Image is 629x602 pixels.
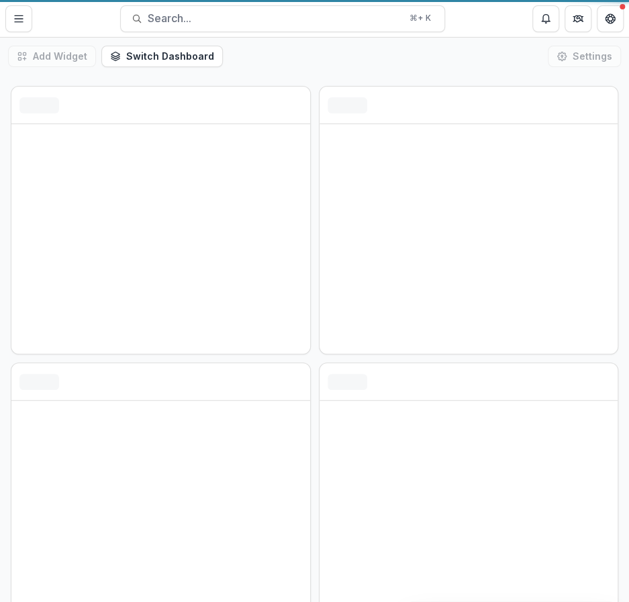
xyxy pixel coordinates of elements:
button: Notifications [532,5,559,32]
button: Search... [120,5,445,32]
button: Add Widget [8,46,96,67]
button: Get Help [597,5,624,32]
span: Search... [148,12,401,25]
button: Toggle Menu [5,5,32,32]
button: Switch Dashboard [101,46,223,67]
button: Partners [565,5,591,32]
div: ⌘ + K [407,11,434,26]
button: Settings [548,46,621,67]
